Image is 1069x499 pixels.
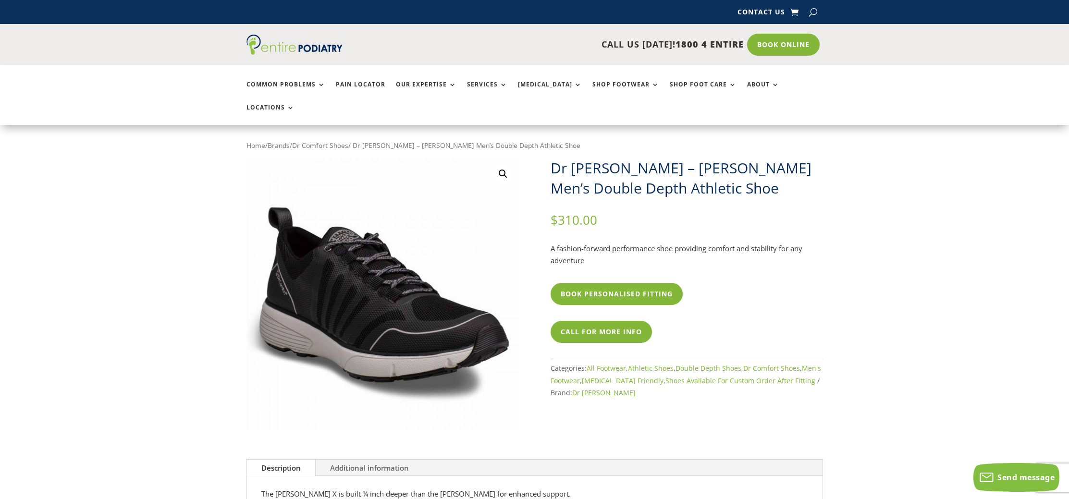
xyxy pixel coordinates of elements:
span: Brand: [551,388,636,397]
a: All Footwear [587,364,626,373]
a: Our Expertise [396,81,456,102]
a: Shop Foot Care [670,81,737,102]
button: Send message [973,463,1059,492]
a: Dr Comfort Shoes [743,364,800,373]
a: View full-screen image gallery [494,165,512,183]
a: Entire Podiatry [246,47,343,57]
a: Men's Footwear [551,364,821,385]
a: Double Depth Shoes [676,364,741,373]
a: Contact Us [737,9,785,19]
a: Dr Comfort Shoes [292,141,348,150]
p: CALL US [DATE]! [380,38,744,51]
a: About [747,81,779,102]
a: Dr [PERSON_NAME] [572,388,636,397]
a: Book Personalised Fitting [551,283,683,305]
span: 1800 4 ENTIRE [676,38,744,50]
a: Services [467,81,507,102]
span: Send message [997,472,1055,483]
a: Additional information [316,460,423,476]
img: dr comfort gordon x mens double depth athletic shoe black [246,158,519,430]
a: Book Online [747,34,820,56]
span: Categories: , , , , , , [551,364,821,385]
a: Home [246,141,265,150]
a: Shop Footwear [592,81,659,102]
a: Pain Locator [336,81,385,102]
a: [MEDICAL_DATA] Friendly [582,376,664,385]
img: logo (1) [246,35,343,55]
h1: Dr [PERSON_NAME] – [PERSON_NAME] Men’s Double Depth Athletic Shoe [551,158,823,198]
span: $ [551,211,558,229]
nav: Breadcrumb [246,139,823,152]
a: Locations [246,104,295,125]
a: [MEDICAL_DATA] [518,81,582,102]
a: Brands [268,141,290,150]
a: Description [247,460,315,476]
p: A fashion-forward performance shoe providing comfort and stability for any adventure [551,243,823,267]
bdi: 310.00 [551,211,597,229]
a: Common Problems [246,81,325,102]
a: Call For More Info [551,321,652,343]
a: Athletic Shoes [628,364,674,373]
a: Shoes Available For Custom Order After Fitting [665,376,815,385]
